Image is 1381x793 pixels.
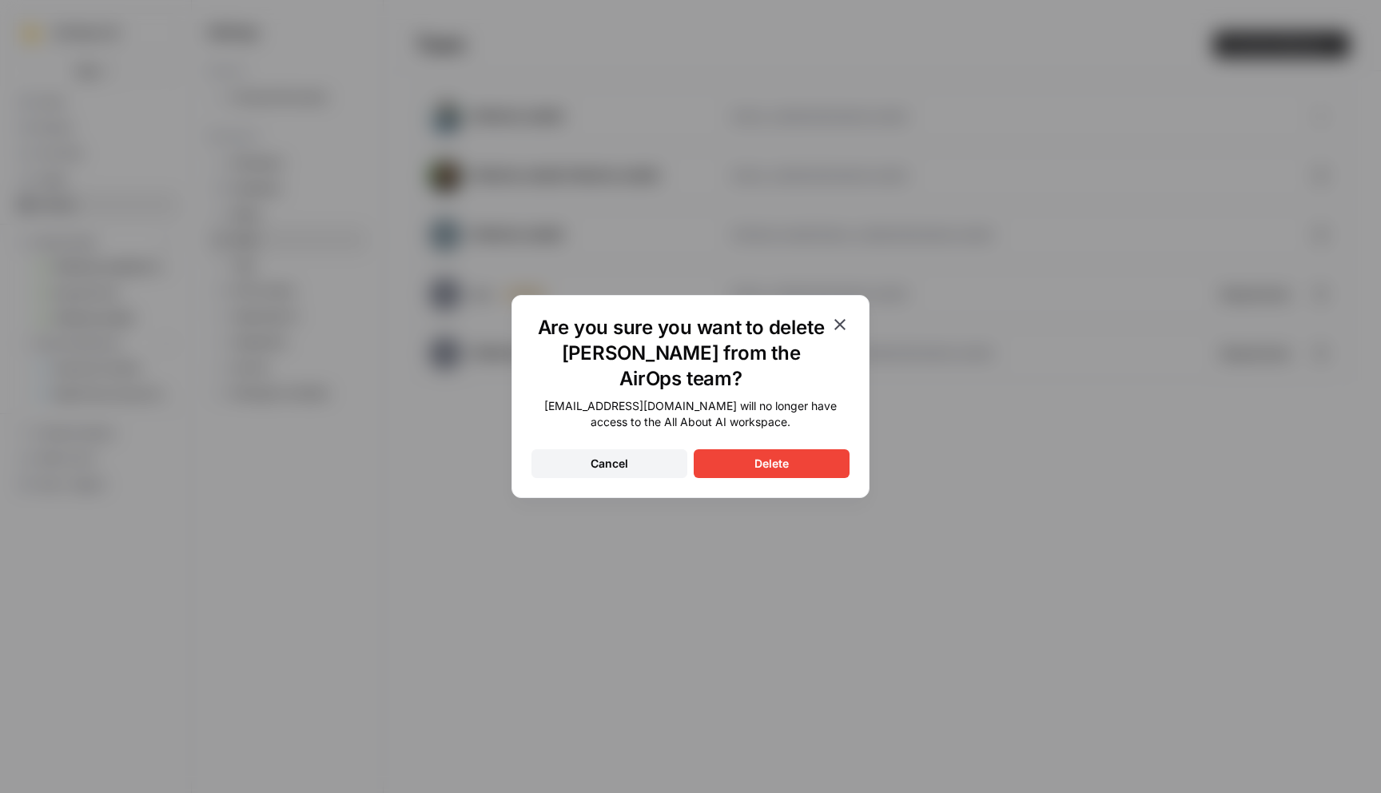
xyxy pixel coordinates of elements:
[531,449,687,478] button: Cancel
[754,456,789,472] div: Delete
[531,398,850,430] div: [EMAIL_ADDRESS][DOMAIN_NAME] will no longer have access to the All About AI workspace.
[591,456,628,472] div: Cancel
[694,449,850,478] button: Delete
[531,315,830,392] h1: Are you sure you want to delete [PERSON_NAME] from the AirOps team?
